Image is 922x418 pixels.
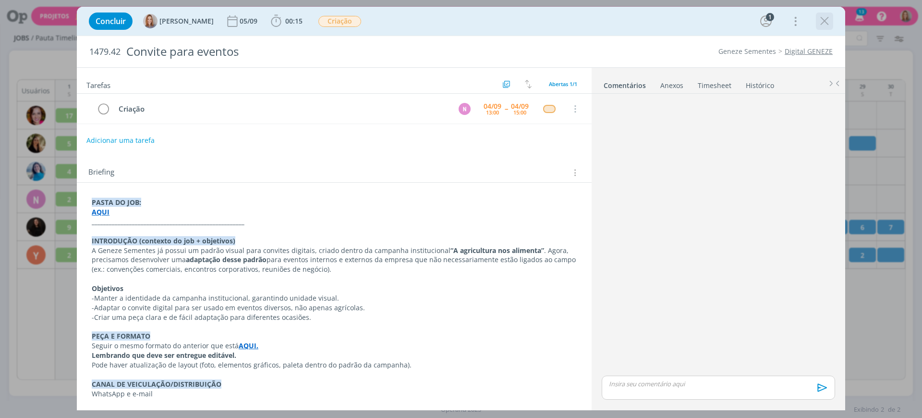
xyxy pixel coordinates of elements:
div: Convite para eventos [122,40,519,63]
p: WhatsApp e e-mail [92,389,577,399]
span: Briefing [88,166,114,179]
div: 05/09 [240,18,259,25]
button: Concluir [89,13,133,30]
div: 13:00 [486,110,499,115]
button: A[PERSON_NAME] [143,14,214,28]
strong: CANAL DE VEICULAÇÃO/DISTRIBUIÇÃO [92,380,221,389]
strong: Objetivos [92,284,123,293]
div: 04/09 [511,103,529,110]
a: AQUI. [239,341,258,350]
p: -Criar uma peça clara e de fácil adaptação para diferentes ocasiões. [92,313,577,322]
p: Seguir o mesmo formato do anterior que está [92,341,577,351]
div: 1 [766,13,774,21]
strong: PASTA DO JOB: [92,198,141,207]
span: Concluir [96,17,126,25]
span: Abertas 1/1 [549,80,577,88]
button: Adicionar uma tarefa [86,132,155,149]
strong: _____________________________________________________ [92,217,244,226]
p: -Adaptar o convite digital para ser usado em eventos diversos, não apenas agrícolas. [92,303,577,313]
div: Anexos [660,81,683,90]
strong: Lembrando que deve ser entregue editável. [92,351,236,360]
strong: INTRODUÇÃO (contexto do job + objetivos) [92,236,235,245]
a: Histórico [745,76,775,90]
span: 00:15 [285,16,303,25]
span: Criação [318,16,361,27]
p: Pode haver atualização de layout (foto, elementos gráficos, paleta dentro do padrão da campanha). [92,360,577,370]
img: A [143,14,158,28]
a: Comentários [603,76,646,90]
strong: PEÇA E FORMATO [92,331,150,341]
div: Criação [114,103,449,115]
span: 1479.42 [89,47,121,57]
a: AQUI [92,207,109,216]
p: -Manter a identidade da campanha institucional, garantindo unidade visual. [92,293,577,303]
a: Digital GENEZE [785,47,833,56]
div: 04/09 [484,103,501,110]
span: [PERSON_NAME] [159,18,214,25]
p: A Geneze Sementes já possui um padrão visual para convites digitais, criado dentro da campanha in... [92,246,577,275]
div: 15:00 [513,110,526,115]
button: 00:15 [268,13,305,29]
button: N [457,101,472,116]
div: dialog [77,7,845,410]
img: arrow-down-up.svg [525,80,532,89]
button: Criação [318,15,362,27]
strong: “A agricultura nos alimenta” [450,246,544,255]
a: Geneze Sementes [718,47,776,56]
button: 1 [758,13,774,29]
span: Tarefas [86,78,110,90]
span: -- [505,105,508,112]
strong: adaptação desse padrão [186,255,267,264]
div: N [459,103,471,115]
a: Timesheet [697,76,732,90]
